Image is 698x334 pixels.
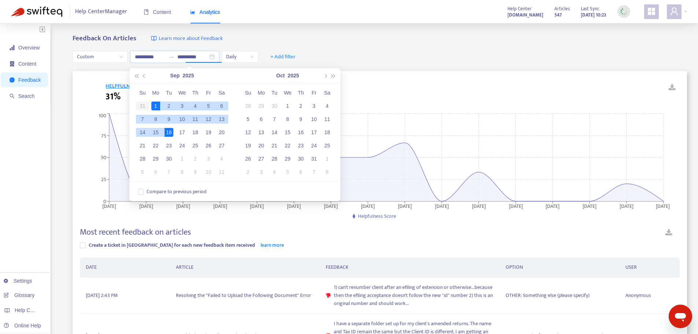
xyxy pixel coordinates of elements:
td: 2025-10-01 [176,152,189,165]
div: 21 [138,141,147,150]
td: 2025-10-13 [255,126,268,139]
td: 2025-10-07 [162,165,176,179]
div: 14 [270,128,279,137]
div: 29 [257,102,266,110]
td: 2025-10-29 [281,152,294,165]
td: 2025-10-18 [321,126,334,139]
span: appstore [647,7,656,16]
div: 23 [296,141,305,150]
td: 2025-10-11 [215,165,228,179]
strong: [DOMAIN_NAME] [507,11,543,19]
th: Sa [215,86,228,99]
div: 1 [283,102,292,110]
td: 2025-10-10 [202,165,215,179]
td: 2025-09-26 [202,139,215,152]
div: 29 [151,154,160,163]
th: We [176,86,189,99]
div: 7 [138,115,147,124]
div: 14 [138,128,147,137]
div: 6 [151,168,160,176]
th: Mo [255,86,268,99]
td: 2025-09-22 [149,139,162,152]
td: 2025-10-27 [255,152,268,165]
img: Swifteq [11,7,62,17]
div: 8 [151,115,160,124]
th: Fr [307,86,321,99]
div: 17 [178,128,186,137]
div: 18 [191,128,200,137]
span: Content [144,9,171,15]
td: 2025-10-02 [294,99,307,113]
td: 2025-11-07 [307,165,321,179]
div: 18 [323,128,332,137]
td: 2025-10-15 [281,126,294,139]
div: 3 [257,168,266,176]
th: We [281,86,294,99]
td: 2025-09-10 [176,113,189,126]
td: 2025-10-23 [294,139,307,152]
div: 10 [178,115,186,124]
td: 2025-10-11 [321,113,334,126]
th: Mo [149,86,162,99]
div: 25 [191,141,200,150]
div: 8 [283,115,292,124]
div: 7 [310,168,318,176]
td: 2025-10-06 [149,165,162,179]
td: 2025-10-31 [307,152,321,165]
td: 2025-10-14 [268,126,281,139]
div: 1 [151,102,160,110]
td: 2025-09-28 [136,152,149,165]
span: Last Sync [581,5,599,13]
div: 15 [283,128,292,137]
th: Th [189,86,202,99]
span: Articles [554,5,570,13]
td: 2025-10-04 [321,99,334,113]
td: 2025-10-20 [255,139,268,152]
div: 27 [217,141,226,150]
div: 5 [204,102,213,110]
div: 30 [165,154,173,163]
div: 11 [217,168,226,176]
td: 2025-09-28 [241,99,255,113]
th: Su [241,86,255,99]
td: 2025-10-26 [241,152,255,165]
td: 2025-10-03 [307,99,321,113]
td: 2025-09-18 [189,126,202,139]
div: 22 [283,141,292,150]
div: 5 [138,168,147,176]
td: 2025-09-23 [162,139,176,152]
td: 2025-09-30 [162,152,176,165]
div: 10 [310,115,318,124]
span: Help Center [507,5,532,13]
div: 28 [270,154,279,163]
td: 2025-09-29 [255,99,268,113]
td: 2025-11-08 [321,165,334,179]
div: 28 [244,102,252,110]
div: 4 [270,168,279,176]
strong: [DATE] 10:23 [581,11,606,19]
div: 6 [217,102,226,110]
td: 2025-09-27 [215,139,228,152]
span: Analytics [190,9,220,15]
div: 24 [310,141,318,150]
span: user [670,7,679,16]
td: 2025-09-24 [176,139,189,152]
div: 23 [165,141,173,150]
td: 2025-10-08 [281,113,294,126]
td: 2025-10-05 [241,113,255,126]
td: 2025-11-02 [241,165,255,179]
td: 2025-09-20 [215,126,228,139]
div: 25 [323,141,332,150]
td: 2025-10-30 [294,152,307,165]
td: 2025-09-13 [215,113,228,126]
td: 2025-09-19 [202,126,215,139]
td: 2025-10-02 [189,152,202,165]
div: 31 [310,154,318,163]
td: 2025-09-03 [176,99,189,113]
td: 2025-10-10 [307,113,321,126]
th: Fr [202,86,215,99]
div: 10 [204,168,213,176]
div: 4 [323,102,332,110]
div: 16 [165,128,173,137]
span: Compare to previous period [144,188,210,196]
